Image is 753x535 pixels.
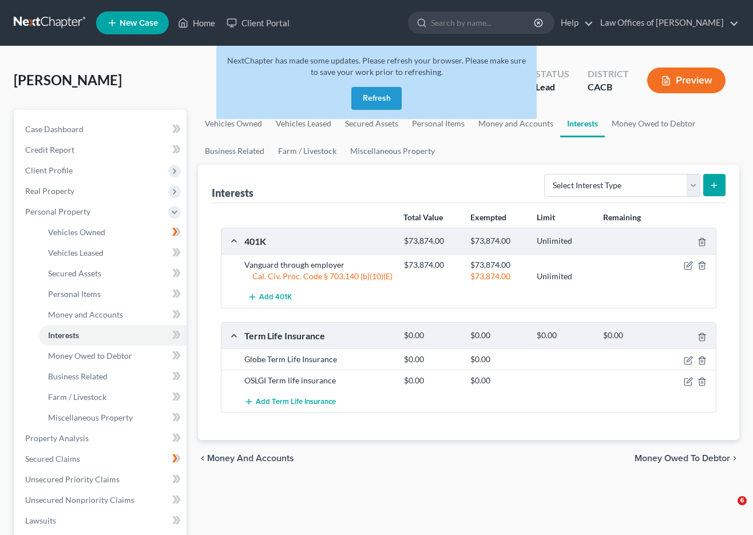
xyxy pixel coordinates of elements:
button: Money Owed to Debtor chevron_right [635,454,739,463]
a: Law Offices of [PERSON_NAME] [595,13,739,33]
div: Vanguard through employer [239,259,398,271]
a: Property Analysis [16,428,187,449]
span: New Case [120,19,158,27]
span: Business Related [48,371,108,381]
a: Unsecured Priority Claims [16,469,187,490]
span: Miscellaneous Property [48,413,133,422]
span: Client Profile [25,165,73,175]
a: Case Dashboard [16,119,187,140]
a: Business Related [198,137,271,165]
span: Unsecured Priority Claims [25,474,120,484]
div: Lead [536,81,569,94]
span: Unsecured Nonpriority Claims [25,495,134,505]
span: Add Term Life Insurance [256,397,336,406]
a: Farm / Livestock [271,137,343,165]
a: Unsecured Nonpriority Claims [16,490,187,510]
div: Unlimited [531,271,597,282]
span: Money and Accounts [48,310,123,319]
div: Term Life Insurance [239,330,398,342]
div: Globe Term Life Insurance [239,354,398,365]
span: Interests [48,330,79,340]
span: Money and Accounts [207,454,294,463]
span: Secured Assets [48,268,101,278]
span: Money Owed to Debtor [48,351,132,360]
div: $0.00 [398,354,465,365]
a: Money Owed to Debtor [605,110,703,137]
a: Credit Report [16,140,187,160]
span: [PERSON_NAME] [14,72,122,88]
div: $0.00 [465,354,531,365]
div: OSLGI Term life insurance [239,375,398,386]
span: Vehicles Leased [48,248,104,257]
span: Real Property [25,186,74,196]
a: Miscellaneous Property [343,137,442,165]
span: Property Analysis [25,433,89,443]
input: Search by name... [431,12,536,33]
strong: Remaining [603,212,641,222]
a: Secured Assets [39,263,187,284]
span: Secured Claims [25,454,80,463]
a: Interests [560,110,605,137]
div: Cal. Civ. Proc. Code § 703.140 (b)(10)(E) [239,271,398,282]
div: $73,874.00 [398,259,465,271]
button: Refresh [351,87,402,110]
span: Farm / Livestock [48,392,106,402]
a: Vehicles Leased [39,243,187,263]
strong: Limit [537,212,555,222]
div: $0.00 [531,330,597,341]
div: $0.00 [398,330,465,341]
div: $0.00 [465,375,531,386]
button: Add 401K [244,287,295,308]
strong: Exempted [470,212,506,222]
div: Status [536,68,569,81]
a: Money Owed to Debtor [39,346,187,366]
span: Add 401K [259,293,292,302]
a: Client Portal [221,13,295,33]
i: chevron_left [198,454,207,463]
a: Secured Claims [16,449,187,469]
div: $0.00 [465,330,531,341]
button: chevron_left Money and Accounts [198,454,294,463]
a: Vehicles Owned [198,110,269,137]
div: Unlimited [531,236,597,247]
div: 401K [239,235,398,247]
strong: Total Value [403,212,443,222]
a: Lawsuits [16,510,187,531]
a: Money and Accounts [39,304,187,325]
div: $0.00 [398,375,465,386]
span: NextChapter has made some updates. Please refresh your browser. Please make sure to save your wor... [227,56,526,77]
div: $73,874.00 [465,259,531,271]
span: Vehicles Owned [48,227,105,237]
button: Preview [647,68,726,93]
div: District [588,68,629,81]
div: $73,874.00 [465,236,531,247]
span: 6 [738,496,747,505]
div: $0.00 [597,330,664,341]
span: Lawsuits [25,516,56,525]
a: Vehicles Owned [39,222,187,243]
span: Personal Property [25,207,90,216]
i: chevron_right [730,454,739,463]
a: Personal Items [39,284,187,304]
a: Home [172,13,221,33]
a: Interests [39,325,187,346]
span: Money Owed to Debtor [635,454,730,463]
a: Farm / Livestock [39,387,187,407]
div: CACB [588,81,629,94]
iframe: Intercom live chat [714,496,742,524]
div: $73,874.00 [398,236,465,247]
div: Interests [212,186,253,200]
a: Help [555,13,593,33]
div: $73,874.00 [465,271,531,282]
span: Credit Report [25,145,74,154]
span: Personal Items [48,289,101,299]
a: Business Related [39,366,187,387]
a: Miscellaneous Property [39,407,187,428]
button: Add Term Life Insurance [244,391,336,412]
span: Case Dashboard [25,124,84,134]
